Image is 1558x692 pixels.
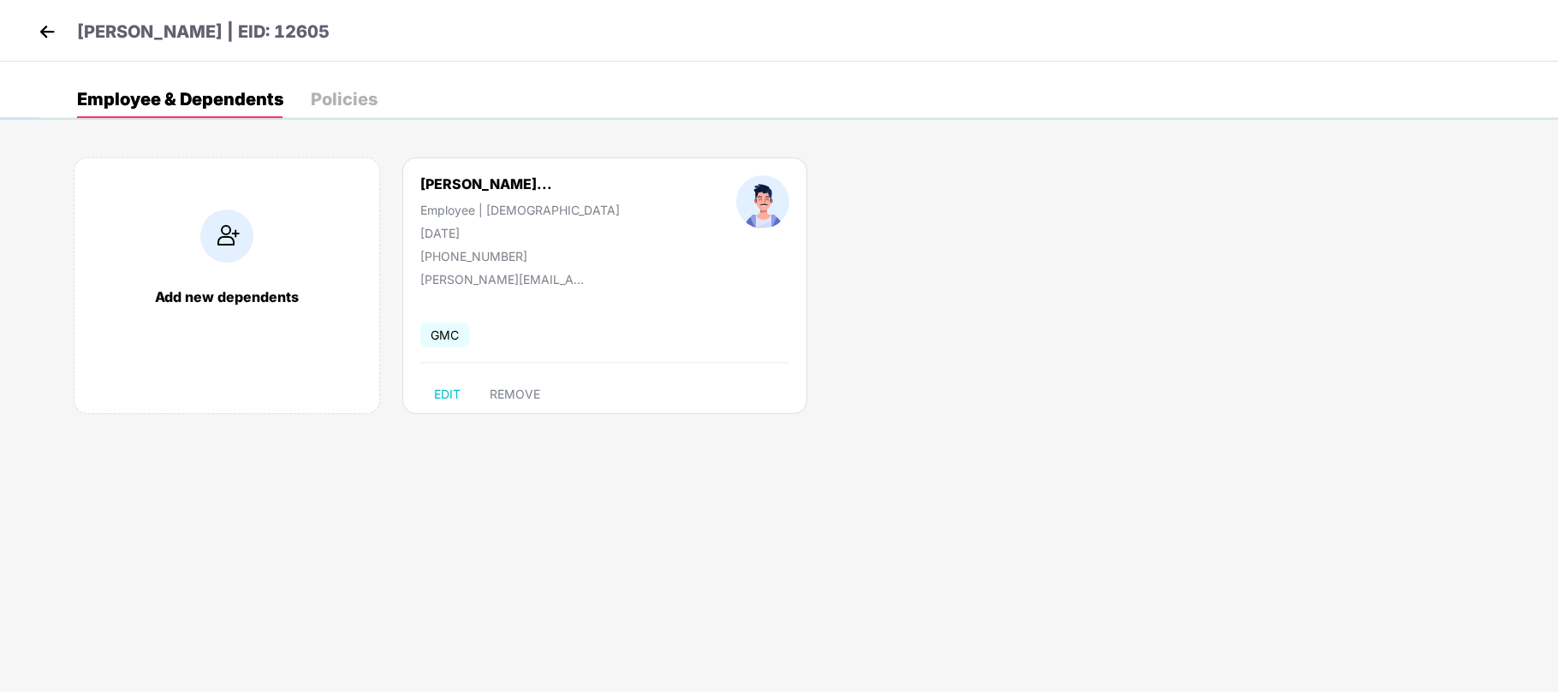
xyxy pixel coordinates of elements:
img: profileImage [736,175,789,228]
div: Employee | [DEMOGRAPHIC_DATA] [420,203,620,217]
div: Employee & Dependents [77,91,283,108]
img: addIcon [200,210,253,263]
button: EDIT [420,381,474,408]
img: back [34,19,60,44]
p: [PERSON_NAME] | EID: 12605 [77,19,330,45]
span: GMC [420,322,469,347]
div: [PERSON_NAME]... [420,175,552,192]
div: [DATE] [420,226,620,240]
span: EDIT [434,387,461,401]
div: [PERSON_NAME][EMAIL_ADDRESS][DOMAIN_NAME] [420,272,592,287]
span: REMOVE [490,387,540,401]
div: Policies [311,91,378,108]
button: REMOVE [476,381,554,408]
div: [PHONE_NUMBER] [420,249,620,263]
div: Add new dependents [92,288,362,305]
